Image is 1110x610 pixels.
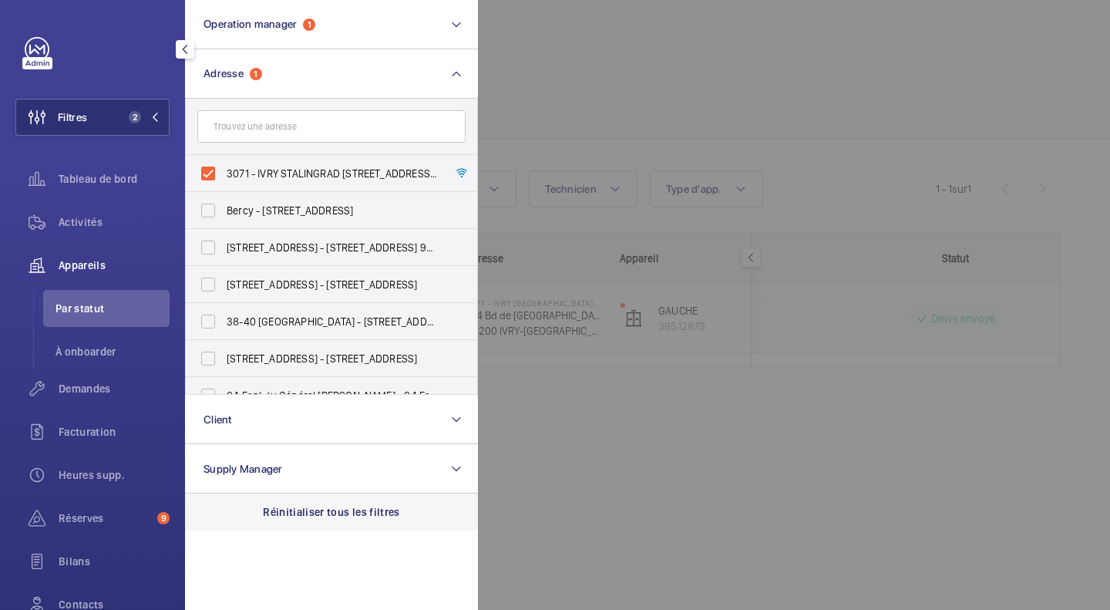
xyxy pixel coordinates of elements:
span: Heures supp. [59,467,170,483]
span: 9 [157,512,170,524]
span: Tableau de bord [59,171,170,187]
span: Activités [59,214,170,230]
span: Par statut [55,301,170,316]
span: Bilans [59,554,170,569]
span: À onboarder [55,344,170,359]
span: Réserves [59,511,151,526]
span: Filtres [58,110,87,125]
span: 2 [129,111,141,123]
span: Appareils [59,258,170,273]
span: Facturation [59,424,170,440]
span: Demandes [59,381,170,396]
button: Filtres2 [15,99,170,136]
